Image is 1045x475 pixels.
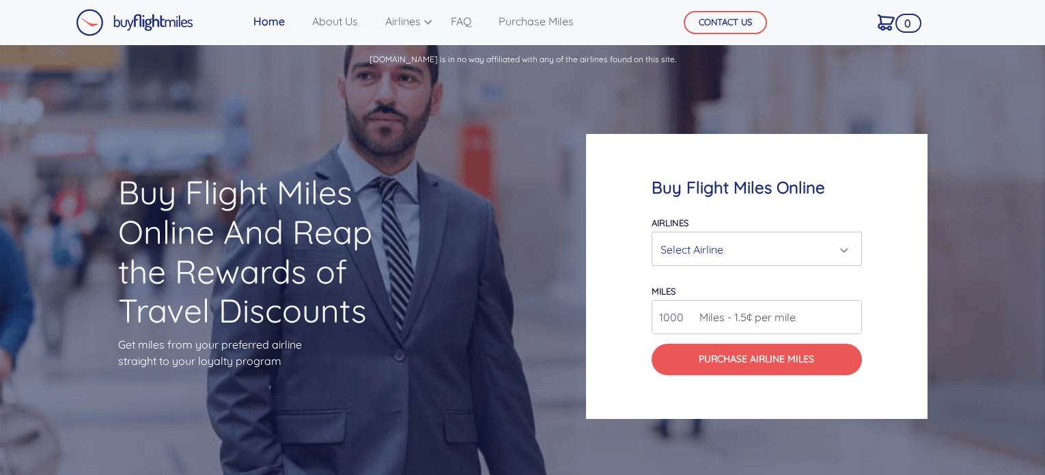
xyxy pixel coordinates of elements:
[118,173,405,330] h1: Buy Flight Miles Online And Reap the Rewards of Travel Discounts
[380,8,429,35] a: Airlines
[445,8,477,35] a: FAQ
[895,14,921,33] span: 0
[76,9,193,36] img: Buy Flight Miles Logo
[660,236,845,262] div: Select Airline
[248,8,290,35] a: Home
[878,14,895,31] img: Cart
[493,8,579,35] a: Purchase Miles
[652,178,862,198] h4: Buy Flight Miles Online
[307,8,363,35] a: About Us
[118,336,405,369] p: Get miles from your preferred airline straight to your loyalty program
[652,232,862,266] button: Select Airline
[76,5,193,40] a: Buy Flight Miles Logo
[652,286,675,297] label: miles
[652,217,688,228] label: Airlines
[872,8,900,36] a: 0
[693,309,796,325] span: Miles - 1.5¢ per mile
[684,11,767,34] button: CONTACT US
[652,344,862,375] button: Purchase Airline Miles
